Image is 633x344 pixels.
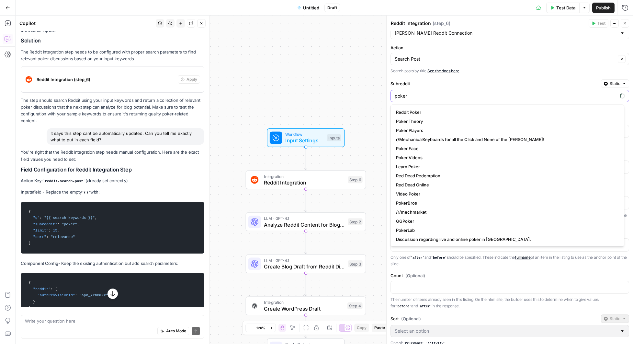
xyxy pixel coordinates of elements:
[79,293,108,297] span: "apn_7rhBmKX"
[396,218,616,224] span: GGPoker
[556,5,575,11] span: Test Data
[33,222,57,226] span: "subreddit"
[95,216,97,220] span: ,
[610,316,620,322] span: Static
[610,81,620,87] span: Static
[166,328,186,334] span: Auto Mode
[40,216,42,220] span: :
[396,182,616,188] span: Red Dead Online
[21,189,204,196] p: field - Replace the empty with:
[390,105,629,111] p: Search for a subreddit, or enter a subreddit display name as a custom expression (for example, ).
[601,314,629,323] button: Static
[46,235,49,239] span: :
[28,210,31,214] span: {
[21,260,204,267] p: - Keep the existing authentication but add search parameters:
[601,79,629,88] button: Static
[28,306,31,310] span: }
[433,20,450,27] span: ( step_6 )
[157,327,189,335] button: Auto Mode
[62,222,77,226] span: "poker"
[21,167,204,173] h2: Field Configuration for Reddit Integration Step
[418,304,432,308] code: after
[33,235,46,239] span: "sort"
[285,131,324,137] span: Workflow
[57,229,60,232] span: ,
[396,191,616,197] span: Video Poker
[264,173,345,179] span: Integration
[82,191,90,195] code: {}
[327,5,337,11] span: Draft
[390,272,629,279] label: Count
[396,172,616,179] span: Red Dead Redemption
[21,189,33,195] strong: Inputs
[305,189,307,212] g: Edge from step_6 to step_2
[57,222,60,226] span: :
[327,134,341,141] div: Inputs
[246,255,366,273] div: LLM · GPT-4.1Create Blog Draft from Reddit DiscussionStep 3
[21,97,204,125] p: The step should search Reddit using your input keywords and return a collection of relevant poker...
[246,171,366,189] div: IntegrationReddit IntegrationStep 6
[43,179,85,183] code: reddit-search-post
[395,328,617,334] input: Select an option
[395,93,617,99] input: Type to search options...
[303,5,319,11] span: Untitled
[49,229,51,232] span: :
[374,325,385,331] span: Paste
[51,287,53,291] span: :
[354,324,369,332] button: Copy
[305,231,307,254] g: Edge from step_2 to step_3
[546,3,579,13] button: Test Data
[293,3,323,13] button: Untitled
[251,176,258,184] img: reddit_icon.png
[256,325,265,330] span: 120%
[395,304,411,308] code: before
[187,77,197,82] span: Apply
[348,218,363,225] div: Step 2
[396,227,616,233] span: PokerLab
[75,293,77,297] span: :
[246,297,366,315] div: IntegrationCreate WordPress DraftStep 4
[77,222,79,226] span: ,
[28,281,31,285] span: {
[33,229,49,232] span: "limit"
[264,221,345,229] span: Analyze Reddit Content for Blog Potential
[21,149,204,162] p: You're right that the Reddit Integration step needs manual configuration. Here are the exact fiel...
[51,235,75,239] span: "relevance"
[372,324,388,332] button: Paste
[21,38,204,44] h2: Solution
[21,49,204,62] p: The Reddit Integration step needs to be configured with proper search parameters to find relevant...
[19,20,154,27] div: Copilot
[396,236,616,243] span: Discussion regarding live and online poker in [GEOGRAPHIC_DATA].
[411,256,424,260] code: after
[596,5,611,11] span: Publish
[38,293,75,297] span: "authProvisionId"
[390,254,629,267] p: Only one of and should be specified. These indicate the of an item in the listing to use as the a...
[390,68,629,74] p: Search posts by title.
[178,75,200,84] button: Apply
[264,257,345,263] span: LLM · GPT-4.1
[33,287,51,291] span: "reddit"
[396,136,616,143] span: r/MechanicalKeyboards for all the Click and None of the [PERSON_NAME]!
[264,299,344,305] span: Integration
[21,178,41,183] strong: Action Key
[53,229,57,232] span: 15
[33,216,40,220] span: "q"
[401,315,421,322] span: (Optional)
[396,118,616,125] span: Poker Theory
[348,176,363,184] div: Step 6
[305,147,307,170] g: Edge from start to step_6
[285,136,324,144] span: Input Settings
[347,302,363,310] div: Step 4
[305,273,307,296] g: Edge from step_3 to step_4
[395,30,617,36] input: Jacob Oleary Reddit Connection
[21,177,204,184] p: : (already set correctly)
[589,19,608,28] button: Test
[246,212,366,231] div: LLM · GPT-4.1Analyze Reddit Content for Blog PotentialStep 2
[33,300,35,304] span: }
[427,68,459,73] a: See the docs here
[396,154,616,161] span: Poker Videos
[405,272,425,279] span: (Optional)
[28,241,31,245] span: }
[597,20,605,26] span: Test
[348,260,363,267] div: Step 3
